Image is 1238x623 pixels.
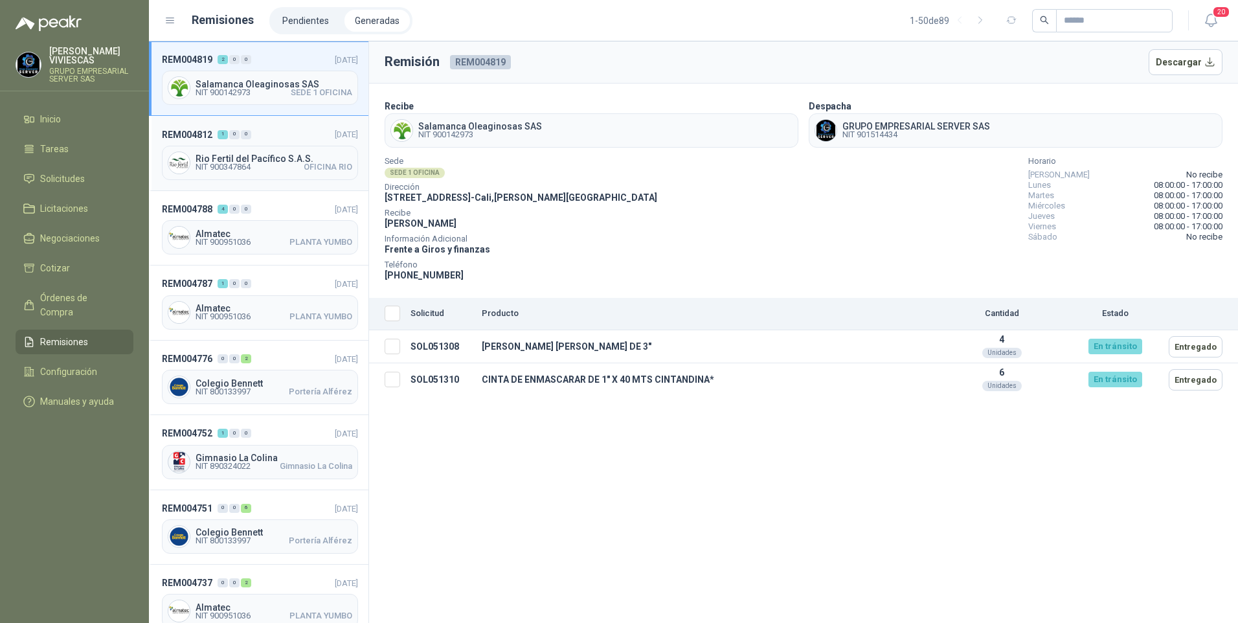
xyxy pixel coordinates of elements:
span: NIT 900142973 [418,131,542,139]
span: OFICINA RIO [304,163,352,171]
span: SEDE 1 OFICINA [291,89,352,96]
span: [PERSON_NAME] [1028,170,1090,180]
span: [DATE] [335,279,358,289]
span: Salamanca Oleaginosas SAS [196,80,352,89]
span: Gimnasio La Colina [196,453,352,462]
span: PLANTA YUMBO [289,238,352,246]
p: 6 [942,367,1061,378]
a: REM004812100[DATE] Company LogoRio Fertil del Pacífico S.A.S.NIT 900347864OFICINA RIO [149,116,368,190]
td: SOL051308 [405,330,477,363]
span: Jueves [1028,211,1055,221]
span: REM004819 [162,52,212,67]
span: Inicio [40,112,61,126]
span: Salamanca Oleaginosas SAS [418,122,542,131]
a: Generadas [344,10,410,32]
span: Dirección [385,184,657,190]
th: Cantidad [937,298,1066,330]
button: 20 [1199,9,1222,32]
img: Company Logo [168,302,190,323]
span: Información Adicional [385,236,657,242]
div: 0 [218,354,228,363]
a: Tareas [16,137,133,161]
div: 0 [229,55,240,64]
div: 0 [229,429,240,438]
div: 1 [218,130,228,139]
span: REM004819 [450,55,511,69]
span: Configuración [40,365,97,379]
span: Portería Alférez [289,388,352,396]
span: Sábado [1028,232,1057,242]
a: REM004752100[DATE] Company LogoGimnasio La ColinaNIT 890324022Gimnasio La Colina [149,415,368,490]
span: NIT 900951036 [196,313,251,321]
span: Portería Alférez [289,537,352,545]
a: Inicio [16,107,133,131]
img: Company Logo [168,77,190,98]
span: NIT 900142973 [196,89,251,96]
span: Sede [385,158,657,164]
span: Frente a Giros y finanzas [385,244,490,255]
th: Solicitud [405,298,477,330]
p: [PERSON_NAME] VIVIESCAS [49,47,133,65]
span: search [1040,16,1049,25]
span: REM004787 [162,277,212,291]
span: REM004812 [162,128,212,142]
a: Solicitudes [16,166,133,191]
span: NIT 900951036 [196,238,251,246]
a: Pendientes [272,10,339,32]
button: Entregado [1169,369,1222,391]
a: REM004776002[DATE] Company LogoColegio BennettNIT 800133997Portería Alférez [149,341,368,415]
img: Company Logo [168,600,190,622]
span: [DATE] [335,130,358,139]
div: 0 [229,279,240,288]
a: REM004788400[DATE] Company LogoAlmatecNIT 900951036PLANTA YUMBO [149,191,368,266]
span: [DATE] [335,504,358,514]
div: 4 [218,205,228,214]
h3: Remisión [385,52,440,72]
span: Rio Fertil del Pacífico S.A.S. [196,154,352,163]
span: 08:00:00 - 17:00:00 [1154,201,1222,211]
a: REM004751006[DATE] Company LogoColegio BennettNIT 800133997Portería Alférez [149,490,368,565]
div: En tránsito [1088,339,1142,354]
p: GRUPO EMPRESARIAL SERVER SAS [49,67,133,83]
th: Seleccionar/deseleccionar [369,298,405,330]
span: Manuales y ayuda [40,394,114,409]
span: Viernes [1028,221,1056,232]
div: 0 [229,354,240,363]
a: Cotizar [16,256,133,280]
span: REM004788 [162,202,212,216]
div: 2 [241,578,251,587]
span: PLANTA YUMBO [289,313,352,321]
img: Company Logo [168,376,190,398]
a: REM004787100[DATE] Company LogoAlmatecNIT 900951036PLANTA YUMBO [149,266,368,340]
span: 08:00:00 - 17:00:00 [1154,190,1222,201]
span: Colegio Bennett [196,528,352,537]
div: 0 [241,130,251,139]
a: Negociaciones [16,226,133,251]
div: 1 - 50 de 89 [910,10,991,31]
span: [PHONE_NUMBER] [385,270,464,280]
span: [DATE] [335,354,358,364]
button: Entregado [1169,336,1222,357]
span: Recibe [385,210,657,216]
th: Producto [477,298,937,330]
span: Órdenes de Compra [40,291,121,319]
span: Licitaciones [40,201,88,216]
img: Company Logo [168,451,190,473]
span: Almatec [196,229,352,238]
div: 0 [229,504,240,513]
div: 0 [241,205,251,214]
span: Cotizar [40,261,70,275]
span: NIT 800133997 [196,537,251,545]
span: Remisiones [40,335,88,349]
span: Almatec [196,304,352,313]
div: 2 [241,354,251,363]
div: 6 [241,504,251,513]
img: Company Logo [168,227,190,248]
span: [DATE] [335,578,358,588]
div: Unidades [982,381,1022,391]
span: 08:00:00 - 17:00:00 [1154,180,1222,190]
div: 2 [218,55,228,64]
span: REM004751 [162,501,212,515]
b: Despacha [809,101,851,111]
